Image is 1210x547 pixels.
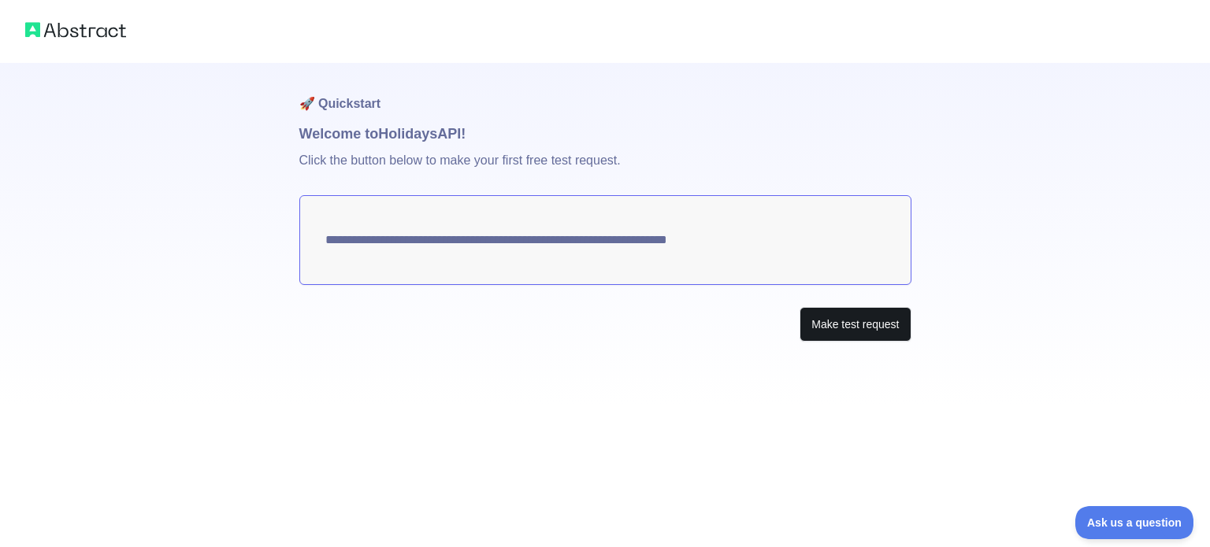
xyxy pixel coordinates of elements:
[25,19,126,41] img: Abstract logo
[800,307,911,342] button: Make test request
[299,123,911,145] h1: Welcome to Holidays API!
[299,145,911,195] p: Click the button below to make your first free test request.
[299,63,911,123] h1: 🚀 Quickstart
[1075,506,1194,539] iframe: Toggle Customer Support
